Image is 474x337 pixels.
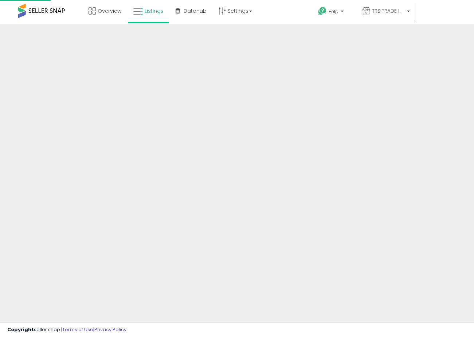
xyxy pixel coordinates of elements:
[7,326,34,333] strong: Copyright
[145,7,164,15] span: Listings
[94,326,126,333] a: Privacy Policy
[372,7,405,15] span: TRS TRADE INC
[184,7,207,15] span: DataHub
[329,8,338,15] span: Help
[318,7,327,16] i: Get Help
[98,7,121,15] span: Overview
[62,326,93,333] a: Terms of Use
[312,1,356,24] a: Help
